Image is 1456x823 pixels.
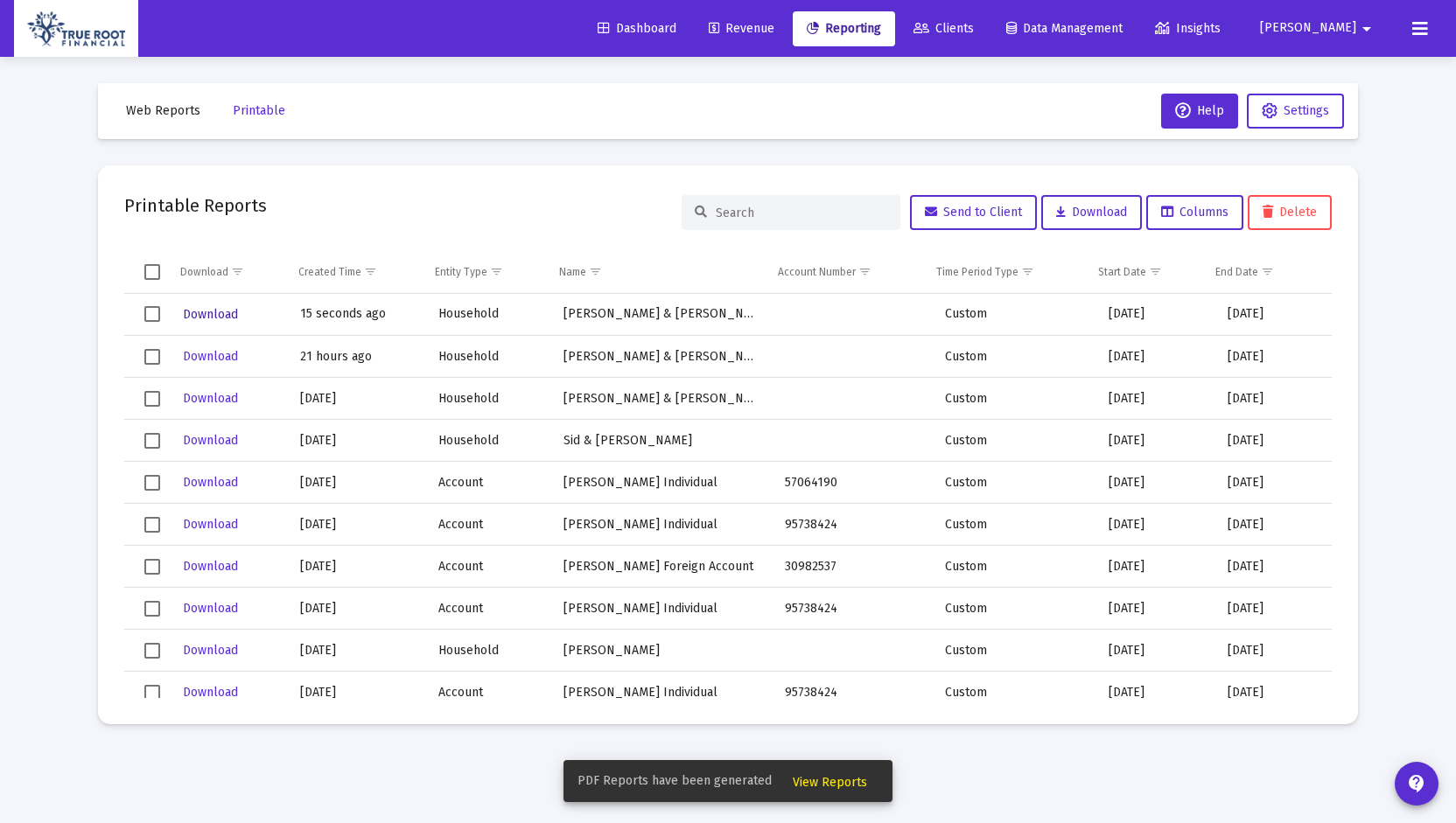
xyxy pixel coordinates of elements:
td: 30982537 [773,546,933,588]
span: Download [183,391,238,406]
span: Send to Client [925,205,1022,220]
a: Dashboard [584,11,690,46]
td: [PERSON_NAME] & [PERSON_NAME] [551,336,773,378]
td: [PERSON_NAME] Foreign Account [551,546,773,588]
td: [DATE] [1215,462,1332,504]
div: Select all [144,264,160,280]
td: [DATE] [1096,336,1215,378]
span: Help [1175,103,1224,118]
td: Sid & [PERSON_NAME] [551,420,773,462]
button: Web Reports [112,94,214,129]
div: Name [559,265,586,279]
div: Time Period Type [936,265,1018,279]
button: View Reports [779,765,881,797]
button: Printable [219,94,299,129]
div: Select row [144,643,160,659]
td: [DATE] [1096,588,1215,630]
td: [DATE] [1096,546,1215,588]
span: Data Management [1006,21,1123,36]
button: Columns [1146,195,1243,230]
div: Select row [144,559,160,575]
span: Download [183,685,238,700]
td: Column End Date [1203,251,1319,293]
span: PDF Reports have been generated [577,772,772,790]
div: Select row [144,433,160,449]
td: [DATE] [1215,504,1332,546]
td: [DATE] [1096,294,1215,336]
div: Data grid [124,251,1332,698]
span: Show filter options for column 'Time Period Type' [1021,265,1034,278]
a: Data Management [992,11,1137,46]
td: [DATE] [1096,504,1215,546]
span: Columns [1161,205,1228,220]
span: [PERSON_NAME] [1260,21,1356,36]
div: Account Number [778,265,856,279]
button: [PERSON_NAME] [1239,10,1398,45]
td: Custom [933,630,1096,672]
div: Select row [144,349,160,365]
span: Show filter options for column 'End Date' [1261,265,1274,278]
td: [DATE] [288,420,426,462]
td: Account [426,504,551,546]
button: Settings [1247,94,1344,129]
a: Clients [899,11,988,46]
td: [DATE] [1215,588,1332,630]
td: Household [426,336,551,378]
td: Account [426,672,551,714]
div: Created Time [298,265,361,279]
td: [DATE] [1096,672,1215,714]
div: End Date [1215,265,1258,279]
td: 95738424 [773,504,933,546]
span: Show filter options for column 'Start Date' [1149,265,1162,278]
td: [DATE] [1215,336,1332,378]
span: Download [183,643,238,658]
span: Download [183,433,238,448]
td: Household [426,378,551,420]
td: Column Created Time [286,251,423,293]
button: Download [181,470,240,495]
button: Download [181,680,240,705]
td: [DATE] [288,630,426,672]
span: Revenue [709,21,774,36]
td: [PERSON_NAME] Individual [551,462,773,504]
td: [DATE] [1215,672,1332,714]
mat-icon: arrow_drop_down [1356,11,1377,46]
span: Download [183,517,238,532]
button: Help [1161,94,1238,129]
h2: Printable Reports [124,192,267,220]
span: Show filter options for column 'Created Time' [364,265,377,278]
span: Dashboard [598,21,676,36]
mat-icon: contact_support [1406,773,1427,794]
td: [DATE] [288,672,426,714]
span: Download [183,601,238,616]
td: 57064190 [773,462,933,504]
button: Download [181,302,240,327]
span: Download [183,475,238,490]
td: [DATE] [1096,420,1215,462]
td: Custom [933,504,1096,546]
span: Printable [233,103,285,118]
span: Download [1056,205,1127,220]
td: [DATE] [288,504,426,546]
td: Household [426,420,551,462]
td: 21 hours ago [288,336,426,378]
button: Download [181,386,240,411]
a: Reporting [793,11,895,46]
td: [PERSON_NAME] [551,630,773,672]
td: Custom [933,672,1096,714]
td: Custom [933,546,1096,588]
a: Insights [1141,11,1235,46]
button: Download [181,512,240,537]
td: Column Name [547,251,766,293]
button: Download [1041,195,1142,230]
div: Download [180,265,228,279]
td: [PERSON_NAME] Individual [551,672,773,714]
td: [PERSON_NAME] & [PERSON_NAME] [551,378,773,420]
span: Download [183,307,238,322]
td: Column Account Number [766,251,924,293]
div: Entity Type [435,265,487,279]
td: Account [426,588,551,630]
span: Reporting [807,21,881,36]
div: Select row [144,601,160,617]
td: Custom [933,462,1096,504]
